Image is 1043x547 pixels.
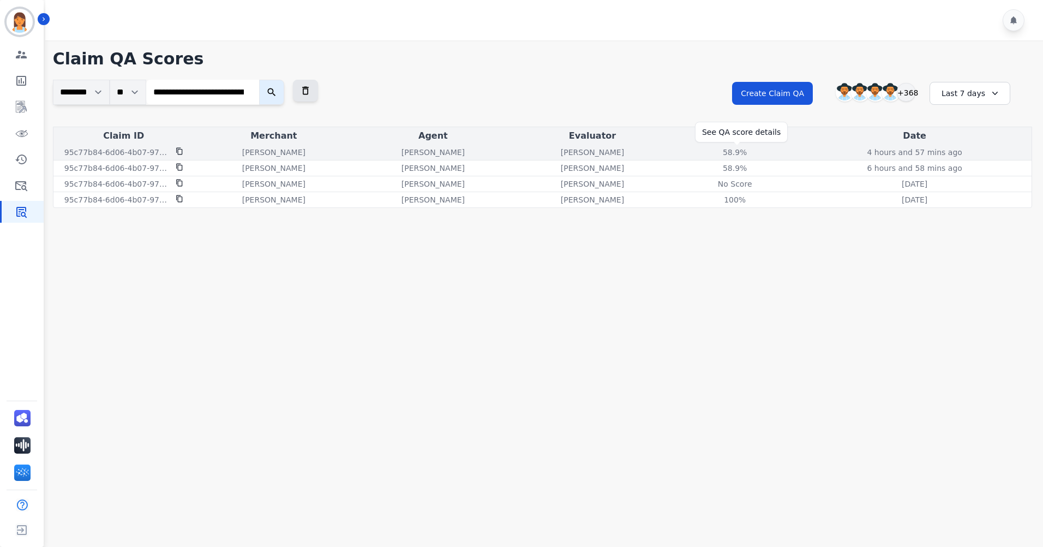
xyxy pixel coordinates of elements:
p: [PERSON_NAME] [242,163,305,174]
p: 95c77b84-6d06-4b07-9700-5ac3b7cb0c30 [64,194,169,205]
p: [PERSON_NAME] [401,194,465,205]
div: 100% [710,194,759,205]
p: [PERSON_NAME] [561,147,624,158]
button: Create Claim QA [732,82,813,105]
div: Evaluator [515,129,670,142]
p: 95c77b84-6d06-4b07-9700-5ac3b7cb0c30 [64,147,169,158]
div: Claim ID [56,129,192,142]
div: See QA score details [702,127,781,138]
p: 6 hours and 58 mins ago [867,163,962,174]
p: [PERSON_NAME] [561,163,624,174]
p: 4 hours and 57 mins ago [867,147,962,158]
p: [PERSON_NAME] [242,147,305,158]
div: +368 [897,83,915,102]
div: No Score [710,179,759,189]
p: [PERSON_NAME] [242,179,305,189]
p: [PERSON_NAME] [561,194,624,205]
div: Agent [356,129,511,142]
p: 95c77b84-6d06-4b07-9700-5ac3b7cb0c30 [64,179,169,189]
p: 95c77b84-6d06-4b07-9700-5ac3b7cb0c30 [64,163,169,174]
div: Date [800,129,1029,142]
div: 58.9% [710,147,759,158]
p: [PERSON_NAME] [401,163,465,174]
p: [PERSON_NAME] [401,179,465,189]
div: QA Score [674,129,795,142]
p: [PERSON_NAME] [561,179,624,189]
p: [DATE] [902,194,927,205]
div: Last 7 days [930,82,1010,105]
p: [PERSON_NAME] [242,194,305,205]
p: [PERSON_NAME] [401,147,465,158]
h1: Claim QA Scores [53,49,1032,69]
p: [DATE] [902,179,927,189]
div: 58.9% [710,163,759,174]
img: Bordered avatar [7,9,33,35]
div: Merchant [196,129,351,142]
